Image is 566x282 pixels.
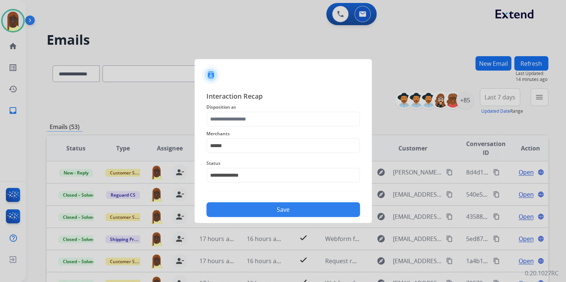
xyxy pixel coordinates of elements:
[206,159,360,168] span: Status
[202,66,220,84] img: contactIcon
[206,103,360,112] span: Disposition as
[206,202,360,217] button: Save
[206,91,360,103] span: Interaction Recap
[206,129,360,138] span: Merchants
[525,269,559,278] p: 0.20.1027RC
